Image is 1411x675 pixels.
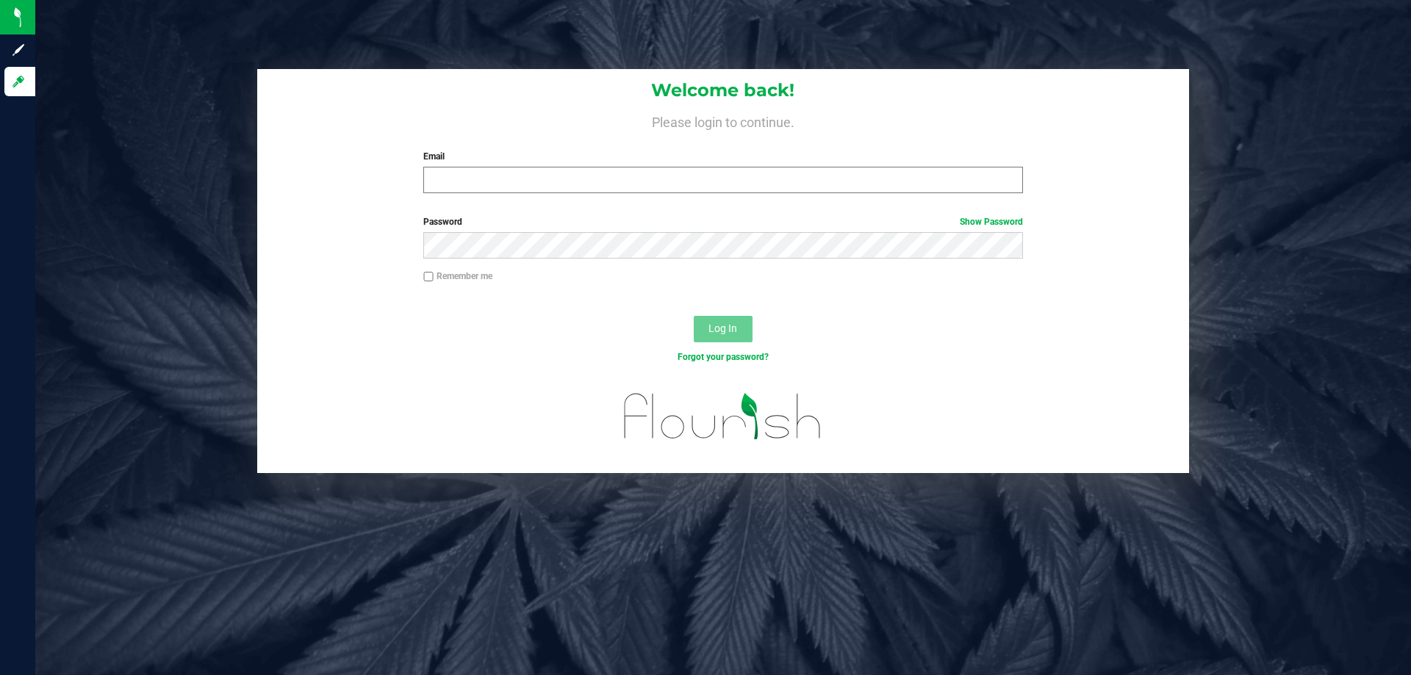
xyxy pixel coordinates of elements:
[257,81,1189,100] h1: Welcome back!
[423,272,434,282] input: Remember me
[11,43,26,57] inline-svg: Sign up
[423,150,1022,163] label: Email
[678,352,769,362] a: Forgot your password?
[708,322,737,334] span: Log In
[423,217,462,227] span: Password
[11,74,26,89] inline-svg: Log in
[257,112,1189,129] h4: Please login to continue.
[694,316,753,342] button: Log In
[960,217,1023,227] a: Show Password
[606,379,839,454] img: flourish_logo.svg
[423,270,492,283] label: Remember me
